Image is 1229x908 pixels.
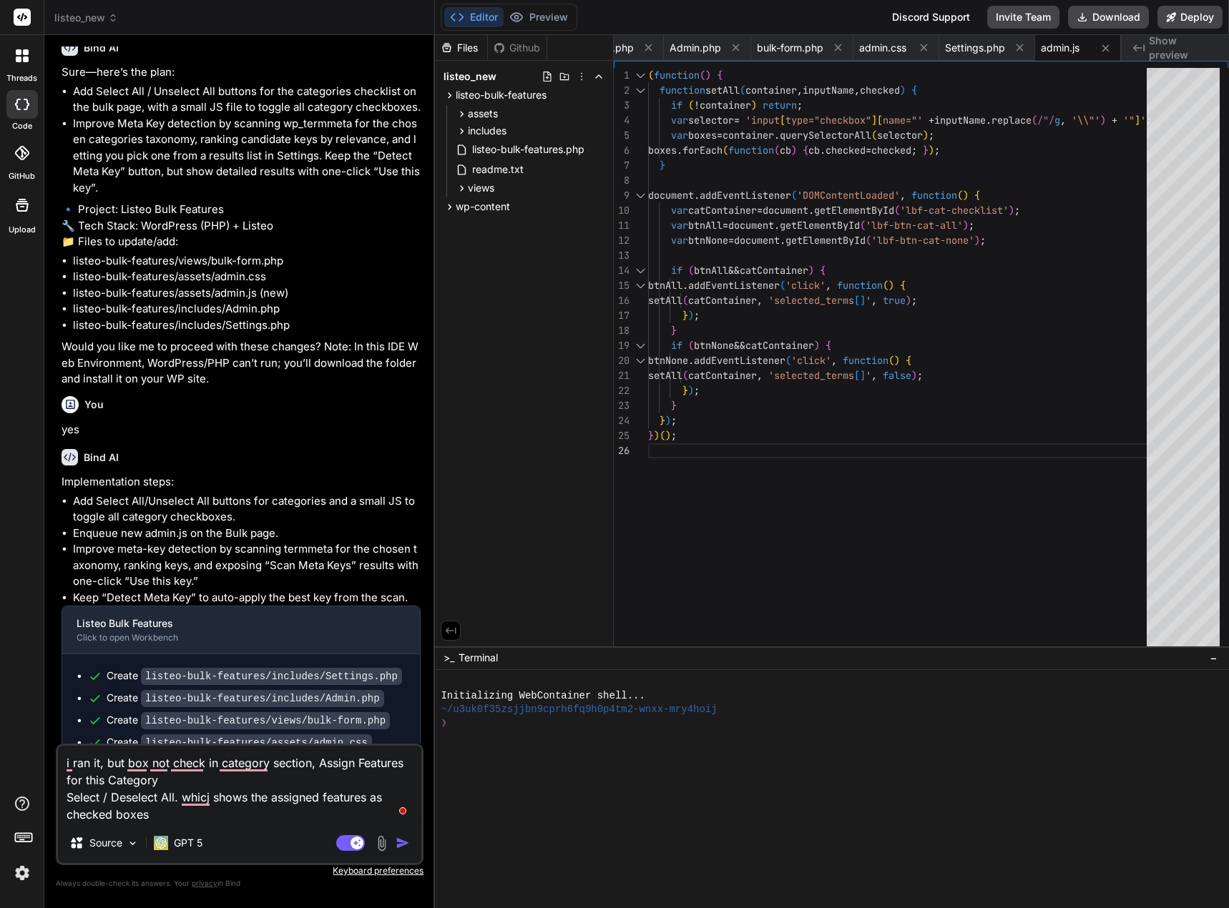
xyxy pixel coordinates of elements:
label: Upload [9,224,36,236]
span: Initializing WebContainer shell... [441,689,645,703]
span: boxes [688,129,717,142]
div: Create [107,713,390,728]
li: Enqueue new admin.js on the Bulk page. [73,525,421,542]
span: catContainer [745,339,814,352]
span: function [654,69,700,82]
span: ( [682,369,688,382]
span: ) [894,354,900,367]
div: 26 [614,443,630,458]
span: ( [871,129,877,142]
span: catContainer [688,369,757,382]
span: function [660,84,705,97]
span: ) [911,369,917,382]
div: 10 [614,203,630,218]
h6: Bind AI [84,450,119,465]
span: checked [860,84,900,97]
span: getElementById [814,204,894,217]
span: type="checkbox" [785,114,871,127]
span: + [1112,114,1117,127]
span: readme.txt [471,161,525,178]
code: listeo-bulk-features/assets/admin.css [141,734,372,751]
span: && [734,339,745,352]
span: ) [929,144,934,157]
span: ( [1032,114,1037,127]
span: ; [969,219,974,232]
span: ] [1135,114,1140,127]
div: 8 [614,173,630,188]
button: Download [1068,6,1149,29]
span: document [734,234,780,247]
span: ) [1100,114,1106,127]
span: . [688,354,694,367]
span: listeo_new [444,69,496,84]
span: 'click' [785,279,826,292]
div: Click to open Workbench [77,632,383,643]
span: } [648,429,654,442]
div: 25 [614,428,630,443]
span: cb [780,144,791,157]
span: /"/ [1037,114,1054,127]
li: Improve Meta Key detection by scanning wp_termmeta for the chosen categories taxonomy, ranking ca... [73,116,421,197]
span: checked [826,144,866,157]
span: bulk-form.php [757,41,823,55]
span: ( [957,189,963,202]
span: container [723,129,774,142]
h6: You [84,398,104,412]
span: '\\"' [1072,114,1100,127]
span: ; [929,129,934,142]
span: cb [808,144,820,157]
span: . [780,234,785,247]
li: listeo-bulk-features/assets/admin.js (new) [73,285,421,302]
div: Create [107,691,384,706]
span: listeo_new [54,11,118,25]
div: 22 [614,383,630,398]
span: 'lbf-btn-cat-all' [866,219,963,232]
span: addEventListener [694,354,785,367]
span: ) [808,264,814,277]
span: function [911,189,957,202]
li: listeo-bulk-features/includes/Settings.php [73,317,421,334]
span: [ [877,114,883,127]
span: var [671,129,688,142]
p: Implementation steps: [62,474,421,490]
span: . [682,279,688,292]
span: } [660,414,665,427]
span: ( [723,144,728,157]
span: ( [740,84,745,97]
span: ! [694,99,700,112]
span: ; [911,144,917,157]
span: ( [860,219,866,232]
div: 19 [614,338,630,353]
span: ; [1146,114,1152,127]
button: Deploy [1157,6,1223,29]
span: = [866,144,871,157]
p: Would you like me to proceed with these changes? Note: In this IDE Web Environment, WordPress/PHP... [62,339,421,388]
span: = [723,219,728,232]
span: replace [991,114,1032,127]
p: yes [62,422,421,438]
span: getElementById [780,219,860,232]
div: 3 [614,98,630,113]
div: Click to collapse the range. [631,278,650,293]
span: && [728,264,740,277]
span: catContainer [688,294,757,307]
div: Github [488,41,547,55]
span: ; [671,429,677,442]
span: admin.js [1041,41,1079,55]
div: 20 [614,353,630,368]
span: , [871,369,877,382]
label: GitHub [9,170,35,182]
span: ( [894,204,900,217]
span: btnAll [694,264,728,277]
span: setAll [648,294,682,307]
div: 5 [614,128,630,143]
span: ) [688,309,694,322]
span: selector [688,114,734,127]
span: 'input [745,114,780,127]
span: { [803,144,808,157]
span: ) [923,129,929,142]
div: Listeo Bulk Features [77,616,383,631]
span: btnNone [688,234,728,247]
span: ( [688,264,694,277]
span: . [774,219,780,232]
